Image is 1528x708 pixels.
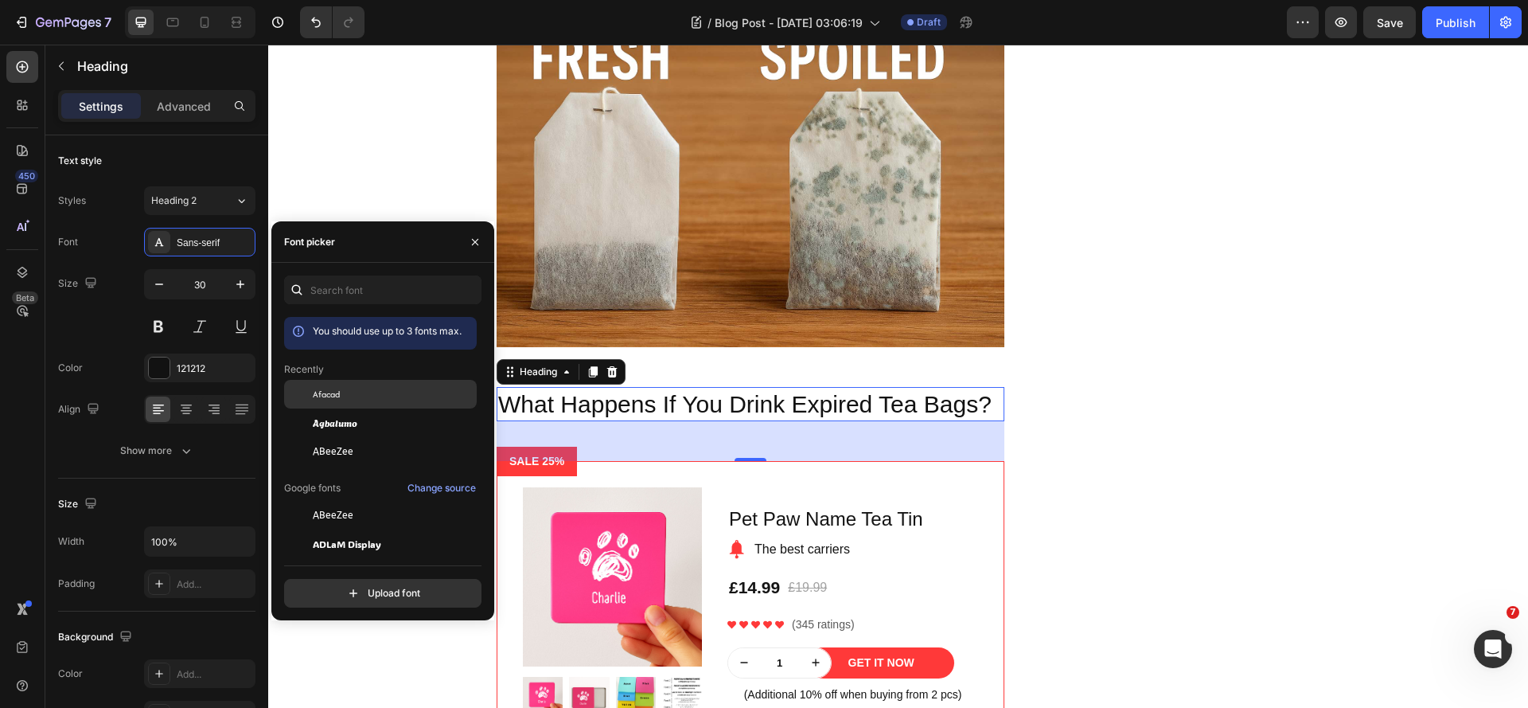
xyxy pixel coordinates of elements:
iframe: Design area [268,45,1528,708]
button: Get It Now [540,603,686,634]
button: increment [532,604,563,633]
input: quantity [491,604,532,633]
div: Width [58,534,84,549]
span: ABeeZee [313,508,353,522]
div: £19.99 [518,532,560,554]
div: Heading [248,320,292,334]
span: You should use up to 3 fonts max. [313,325,462,337]
span: Agbalumo [313,416,357,430]
img: personalised tea bag holder with hand drawn paw icon [255,443,434,622]
div: 450 [15,170,38,182]
div: Align [58,399,103,420]
img: personalised tea bag holder with hand drawn paw icon [301,632,341,672]
div: Styles [58,194,86,208]
img: personalised tea bag holder with hand drawn paw icon [255,632,294,672]
div: £14.99 [459,529,513,557]
div: Text style [58,154,102,168]
button: Change source [407,479,477,498]
button: Save [1363,6,1416,38]
span: Afacad [313,387,340,401]
div: Add... [177,577,251,592]
p: Settings [79,98,123,115]
div: Color [58,667,83,681]
button: Show more [58,436,255,465]
span: / [707,14,711,31]
img: Alt Image [459,495,478,514]
p: Recently [284,362,324,377]
p: What Happens If You Drink Expired Tea Bags? [230,344,735,375]
p: (345 ratings) [524,572,587,589]
span: 7 [1507,606,1519,619]
span: ABeeZee [313,444,353,459]
div: Color [58,361,83,375]
p: 7 [104,13,111,32]
p: (Additional 10% off when buying from 2 pcs) [461,642,708,659]
div: Add... [177,667,251,682]
div: Change source [407,481,476,495]
span: Heading 2 [151,194,197,208]
span: Save [1377,16,1403,29]
input: Auto [145,527,255,556]
button: Heading 2 [144,186,255,215]
div: Padding [58,577,95,591]
p: The best carriers [486,495,582,514]
div: Font picker [284,235,335,249]
div: Undo/Redo [300,6,364,38]
p: Heading [77,57,249,76]
img: Personalised Name Tin Box – Custom Tin Box for Stickers & Gifts [348,632,388,672]
div: Upload font [345,585,420,601]
div: Background [58,627,135,648]
div: Publish [1436,14,1475,31]
pre: SALE 25% [228,402,309,432]
div: Beta [12,291,38,304]
button: Upload font [284,579,481,608]
h2: Rich Text Editor. Editing area: main [228,342,736,377]
iframe: Intercom live chat [1474,630,1512,668]
span: Blog Post - [DATE] 03:06:19 [715,14,863,31]
span: ADLaM Display [313,537,381,551]
div: 121212 [177,362,251,376]
input: Search font [284,276,481,304]
p: Google fonts [284,481,341,495]
h1: Pet Paw Name Tea Tin [459,459,710,491]
div: Size [58,494,100,515]
button: decrement [460,604,491,633]
div: Sans-serif [177,236,251,250]
div: Size [58,273,100,295]
div: Get It Now [580,610,646,627]
div: Show more [120,443,194,459]
p: Advanced [157,98,211,115]
div: Font [58,235,78,249]
span: Draft [917,15,941,29]
button: Publish [1422,6,1489,38]
button: 7 [6,6,119,38]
